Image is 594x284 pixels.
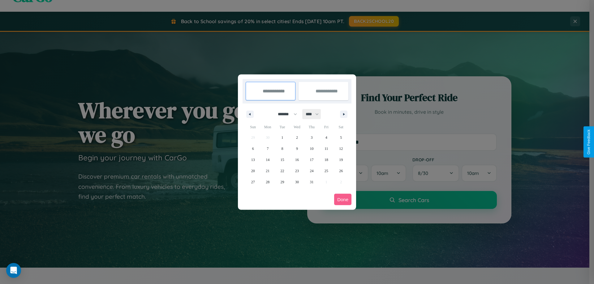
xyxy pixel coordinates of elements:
span: Wed [290,122,304,132]
button: 19 [334,154,348,165]
button: 20 [246,165,260,176]
span: 17 [310,154,313,165]
button: 6 [246,143,260,154]
div: Open Intercom Messenger [6,263,21,278]
span: Tue [275,122,290,132]
span: 8 [282,143,283,154]
button: 16 [290,154,304,165]
button: 3 [304,132,319,143]
span: 9 [296,143,298,154]
span: 16 [295,154,299,165]
button: 9 [290,143,304,154]
button: 29 [275,176,290,188]
span: 23 [295,165,299,176]
span: 26 [339,165,343,176]
span: Fri [319,122,334,132]
button: 24 [304,165,319,176]
span: 27 [251,176,255,188]
span: 14 [266,154,269,165]
span: 22 [281,165,284,176]
button: 12 [334,143,348,154]
span: 1 [282,132,283,143]
span: 13 [251,154,255,165]
span: 7 [267,143,269,154]
span: 31 [310,176,313,188]
span: 6 [252,143,254,154]
span: 4 [325,132,327,143]
button: 15 [275,154,290,165]
div: Give Feedback [587,129,591,155]
button: 7 [260,143,275,154]
button: Done [334,194,351,205]
span: 5 [340,132,342,143]
span: 20 [251,165,255,176]
button: 28 [260,176,275,188]
span: Mon [260,122,275,132]
button: 23 [290,165,304,176]
span: 18 [325,154,328,165]
button: 13 [246,154,260,165]
span: 3 [311,132,312,143]
span: 29 [281,176,284,188]
button: 26 [334,165,348,176]
span: 25 [325,165,328,176]
span: 19 [339,154,343,165]
span: 10 [310,143,313,154]
button: 11 [319,143,334,154]
span: Sat [334,122,348,132]
button: 25 [319,165,334,176]
span: 2 [296,132,298,143]
span: 15 [281,154,284,165]
button: 31 [304,176,319,188]
button: 2 [290,132,304,143]
button: 1 [275,132,290,143]
span: Sun [246,122,260,132]
button: 22 [275,165,290,176]
span: 30 [295,176,299,188]
span: 24 [310,165,313,176]
span: 28 [266,176,269,188]
button: 5 [334,132,348,143]
button: 21 [260,165,275,176]
span: 12 [339,143,343,154]
span: 21 [266,165,269,176]
button: 27 [246,176,260,188]
span: 11 [325,143,328,154]
button: 10 [304,143,319,154]
button: 8 [275,143,290,154]
span: Thu [304,122,319,132]
button: 14 [260,154,275,165]
button: 30 [290,176,304,188]
button: 18 [319,154,334,165]
button: 4 [319,132,334,143]
button: 17 [304,154,319,165]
